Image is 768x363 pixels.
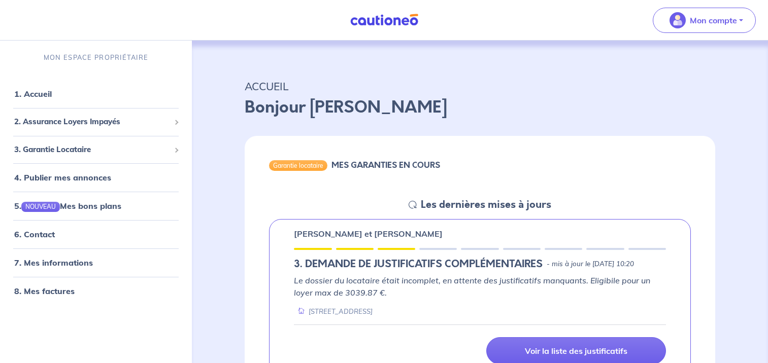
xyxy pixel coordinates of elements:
div: 3. Garantie Locataire [4,140,188,160]
img: Cautioneo [346,14,422,26]
a: 6. Contact [14,229,55,239]
span: 3. Garantie Locataire [14,144,170,156]
div: [STREET_ADDRESS] [294,307,373,316]
p: Bonjour [PERSON_NAME] [245,95,715,120]
p: [PERSON_NAME] et [PERSON_NAME] [294,228,443,240]
a: 5.NOUVEAUMes bons plans [14,201,121,211]
div: 4. Publier mes annonces [4,167,188,188]
p: Voir la liste des justificatifs [525,346,627,356]
a: 7. Mes informations [14,258,93,268]
h5: 3. DEMANDE DE JUSTIFICATIFS COMPLÉMENTAIRES [294,258,543,270]
p: - mis à jour le [DATE] 10:20 [547,259,634,269]
a: 4. Publier mes annonces [14,172,111,183]
div: 2. Assurance Loyers Impayés [4,112,188,132]
span: 2. Assurance Loyers Impayés [14,116,170,128]
p: ACCUEIL [245,77,715,95]
div: 1. Accueil [4,84,188,104]
p: Mon compte [690,14,737,26]
div: 8. Mes factures [4,281,188,301]
div: 6. Contact [4,224,188,244]
div: 7. Mes informations [4,252,188,273]
div: 5.NOUVEAUMes bons plans [4,196,188,216]
p: MON ESPACE PROPRIÉTAIRE [44,53,148,62]
a: 8. Mes factures [14,286,75,296]
a: 1. Accueil [14,89,52,99]
img: illu_account_valid_menu.svg [670,12,686,28]
div: Garantie locataire [269,160,327,170]
div: state: RENTER-DOCUMENTS-INCOMPLETE, Context: IN-LANDLORD,IN-LANDLORD-NO-CERTIFICATE [294,258,666,270]
em: Le dossier du locataire était incomplet, en attente des justificatifs manquants. Eligibile pour u... [294,275,650,298]
button: illu_account_valid_menu.svgMon compte [653,8,756,33]
h5: Les dernières mises à jours [421,199,551,211]
h6: MES GARANTIES EN COURS [331,160,440,170]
